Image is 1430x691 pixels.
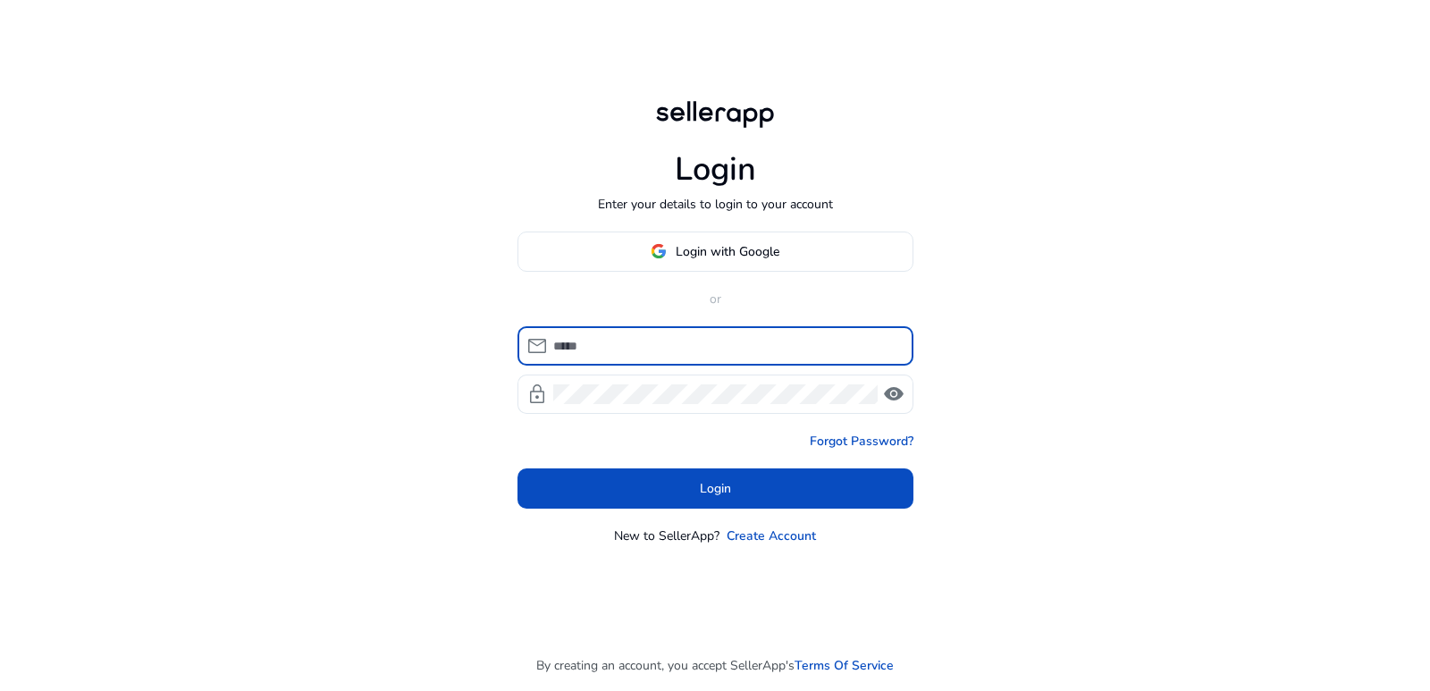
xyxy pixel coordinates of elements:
img: google-logo.svg [651,243,667,259]
p: New to SellerApp? [614,527,719,545]
button: Login with Google [517,232,913,272]
a: Forgot Password? [810,432,913,451]
p: or [517,290,913,308]
h1: Login [675,150,756,189]
span: mail [526,335,548,357]
span: Login with Google [676,242,779,261]
span: Login [700,479,731,498]
span: visibility [883,383,904,405]
p: Enter your details to login to your account [598,195,833,214]
span: lock [526,383,548,405]
a: Terms Of Service [795,656,894,675]
a: Create Account [727,527,816,545]
button: Login [517,468,913,509]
